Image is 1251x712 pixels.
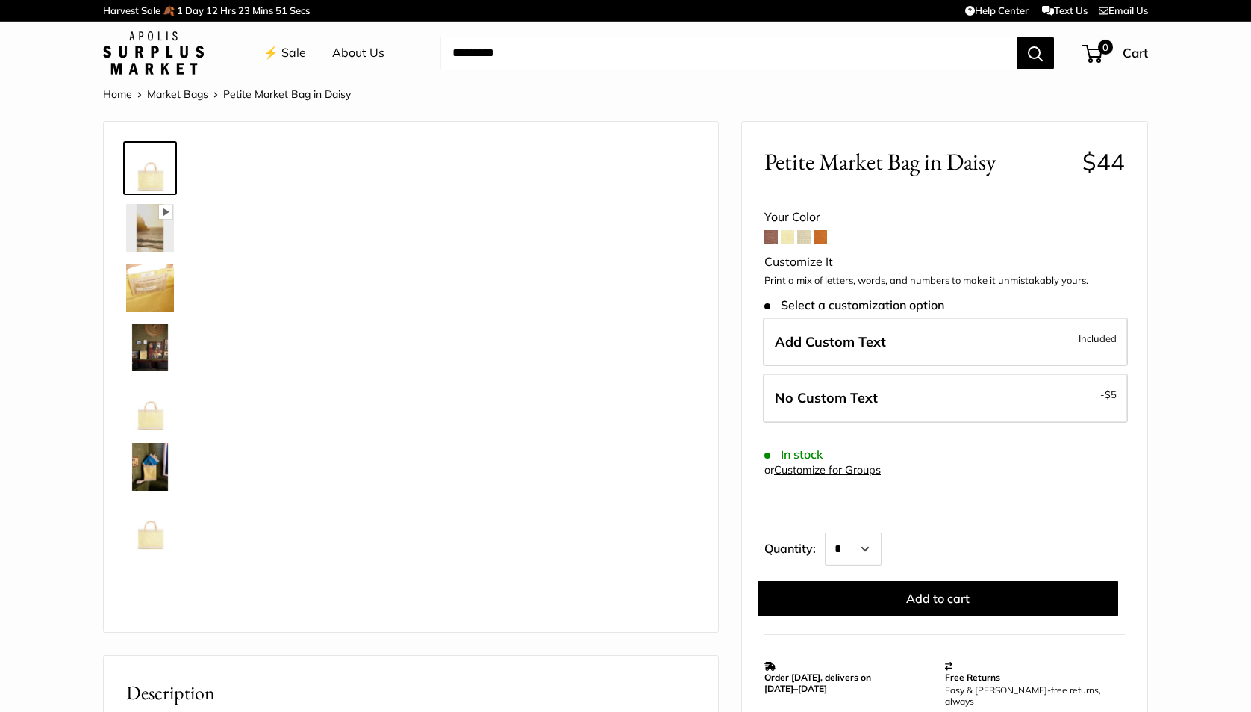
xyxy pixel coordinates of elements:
img: Petite Market Bag in Daisy [126,144,174,192]
a: Petite Market Bag in Daisy [123,380,177,434]
a: Text Us [1042,4,1088,16]
span: Included [1079,329,1117,347]
span: Select a customization option [764,298,944,312]
div: Customize It [764,251,1125,273]
a: About Us [332,42,384,64]
span: 0 [1098,40,1113,55]
label: Add Custom Text [763,318,1128,367]
a: Petite Market Bag in Daisy [123,500,177,554]
strong: Free Returns [945,672,1000,683]
span: 23 [238,4,250,16]
button: Search [1017,37,1054,69]
a: Market Bags [147,87,208,101]
a: Petite Market Bag in Daisy [123,440,177,494]
a: Customize for Groups [774,463,881,477]
input: Search... [440,37,1017,69]
p: Print a mix of letters, words, and numbers to make it unmistakably yours. [764,273,1125,288]
img: Petite Market Bag in Daisy [126,443,174,491]
span: Petite Market Bag in Daisy [223,87,351,101]
span: - [1100,386,1117,403]
img: Apolis: Surplus Market [103,31,204,75]
label: Leave Blank [763,374,1128,423]
span: No Custom Text [775,389,878,406]
div: or [764,460,881,480]
span: 51 [275,4,287,16]
span: Day [185,4,204,16]
span: Mins [252,4,273,16]
a: Petite Market Bag in Daisy [123,321,177,374]
span: Add Custom Text [775,333,886,350]
a: ⚡️ Sale [263,42,306,64]
span: $5 [1105,388,1117,400]
a: Help Center [965,4,1029,16]
a: Petite Market Bag in Daisy [123,261,177,315]
span: 12 [206,4,218,16]
label: Quantity: [764,528,825,566]
img: Petite Market Bag in Daisy [126,324,174,371]
span: In stock [764,448,823,462]
img: Petite Market Bag in Daisy [126,264,174,312]
span: Hrs [220,4,236,16]
span: Petite Market Bag in Daisy [764,148,1071,176]
div: Your Color [764,206,1125,229]
button: Add to cart [758,581,1118,616]
a: Petite Market Bag in Daisy [123,201,177,255]
img: Petite Market Bag in Daisy [126,383,174,431]
span: $44 [1082,147,1125,176]
span: 1 [177,4,183,16]
nav: Breadcrumb [103,84,351,104]
img: Petite Market Bag in Daisy [126,204,174,252]
a: 0 Cart [1084,41,1148,65]
a: Email Us [1099,4,1148,16]
span: Secs [290,4,310,16]
span: Cart [1123,45,1148,61]
a: Home [103,87,132,101]
a: Petite Market Bag in Daisy [123,141,177,195]
img: Petite Market Bag in Daisy [126,503,174,551]
strong: Order [DATE], delivers on [DATE]–[DATE] [764,672,871,694]
p: Easy & [PERSON_NAME]-free returns, always [945,684,1118,707]
h2: Description [126,678,696,708]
